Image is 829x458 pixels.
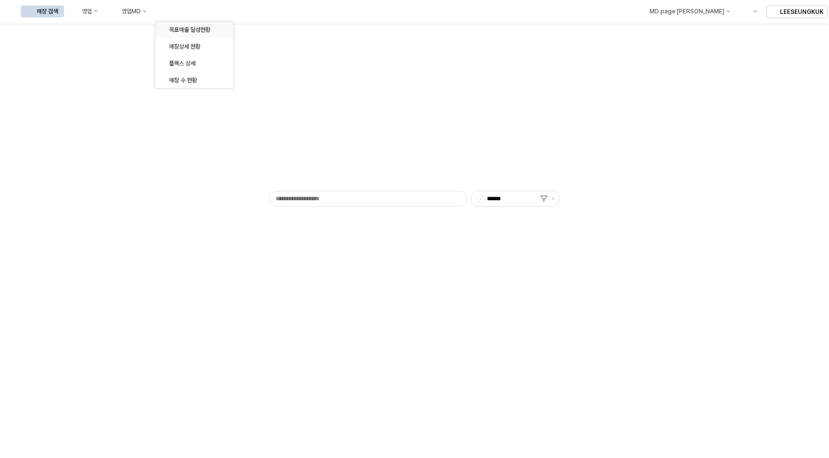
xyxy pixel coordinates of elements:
div: 매장 검색 [37,8,58,15]
div: MD page [PERSON_NAME] [649,8,724,15]
button: 영업 [66,5,104,17]
button: 영업MD [106,5,153,17]
div: 매장 수 현황 [169,76,222,84]
div: 영업 [82,8,92,15]
div: Menu item 6 [738,5,763,17]
div: Select an option [155,21,234,89]
p: LEESEUNGKUK [780,8,824,16]
div: 영업MD [121,8,141,15]
div: 플렉스 상세 [169,59,222,67]
button: LEESEUNGKUK [767,5,828,18]
div: 목표매출 달성현황 [169,26,222,34]
button: 제안 사항 표시 [547,191,559,206]
button: 매장 검색 [21,5,64,17]
div: MD page 이동 [633,5,736,17]
span: - [477,195,484,202]
div: 매장상세 현황 [169,43,222,51]
button: MD page [PERSON_NAME] [633,5,736,17]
